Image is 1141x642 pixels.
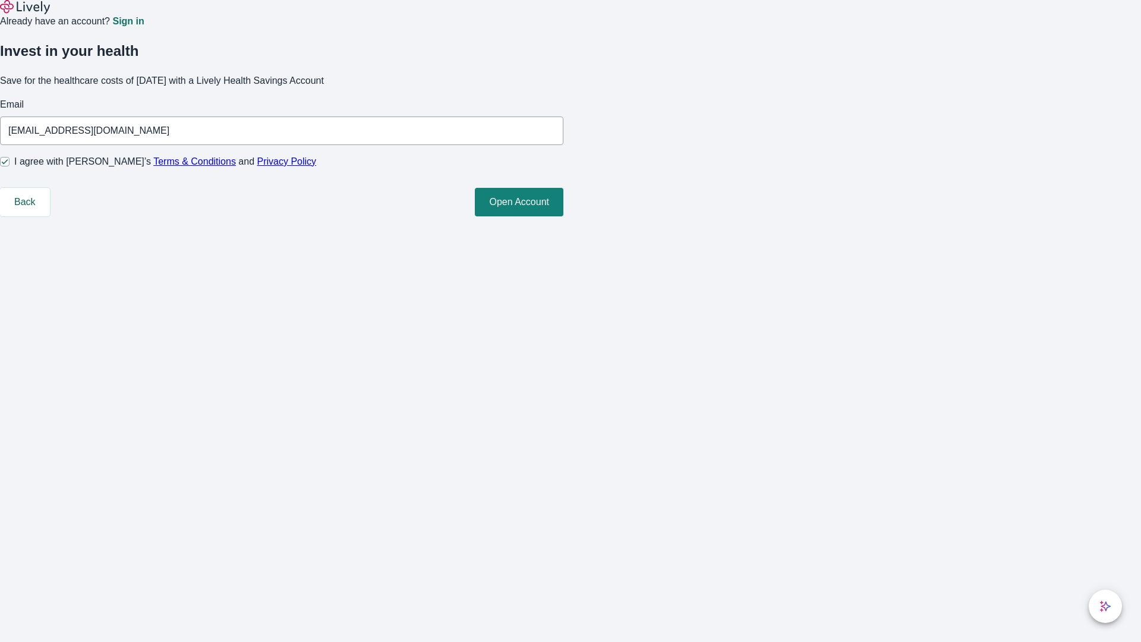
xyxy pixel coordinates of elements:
a: Privacy Policy [257,156,317,166]
span: I agree with [PERSON_NAME]’s and [14,155,316,169]
button: chat [1089,590,1122,623]
a: Terms & Conditions [153,156,236,166]
a: Sign in [112,17,144,26]
button: Open Account [475,188,563,216]
svg: Lively AI Assistant [1099,600,1111,612]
